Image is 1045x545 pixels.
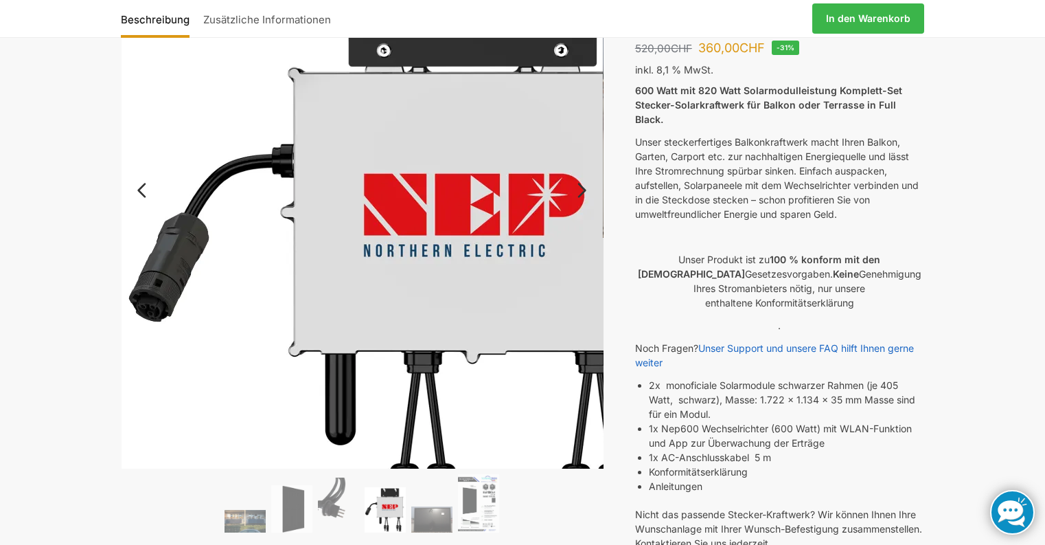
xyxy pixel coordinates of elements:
a: Zusätzliche Informationen [196,2,338,35]
bdi: 520,00 [635,42,692,55]
li: 1x Nep600 Wechselrichter (600 Watt) mit WLAN-Funktion und App zur Überwachung der Erträge [649,421,924,450]
img: Anschlusskabel-3meter_schweizer-stecker [318,478,359,533]
img: NEP 800 Drosselbar auf 600 Watt [365,487,406,533]
p: . [635,318,924,333]
li: 1x AC-Anschlusskabel 5 m [649,450,924,465]
li: Konformitätserklärung [649,465,924,479]
span: CHF [671,42,692,55]
p: Noch Fragen? [635,341,924,370]
span: inkl. 8,1 % MwSt. [635,64,713,76]
li: 2x monoficiale Solarmodule schwarzer Rahmen (je 405 Watt, schwarz), Masse: 1.722 x 1.134 x 35 mm ... [649,378,924,421]
span: -31% [772,41,800,55]
span: CHF [739,41,765,55]
a: Beschreibung [121,2,196,35]
p: Unser Produkt ist zu Gesetzesvorgaben. Genehmigung Ihres Stromanbieters nötig, nur unsere enthalt... [635,252,924,310]
img: Balkonkraftwerk 600/810 Watt Fullblack – Bild 6 [458,474,499,533]
p: Unser steckerfertiges Balkonkraftwerk macht Ihren Balkon, Garten, Carport etc. zur nachhaltigen E... [635,135,924,221]
img: 2 Balkonkraftwerke [225,510,266,533]
li: Anleitungen [649,479,924,493]
a: In den Warenkorb [812,3,924,34]
bdi: 360,00 [698,41,765,55]
img: TommaTech Vorderseite [271,485,312,533]
strong: 100 % konform mit den [DEMOGRAPHIC_DATA] [638,254,881,280]
img: Balkonkraftwerk 600/810 Watt Fullblack – Bild 5 [411,507,452,533]
strong: 600 Watt mit 820 Watt Solarmodulleistung Komplett-Set Stecker-Solarkraftwerk für Balkon oder Terr... [635,85,902,125]
strong: Keine [833,268,859,280]
a: Unser Support und unsere FAQ hilft Ihnen gerne weiter [635,342,914,368]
